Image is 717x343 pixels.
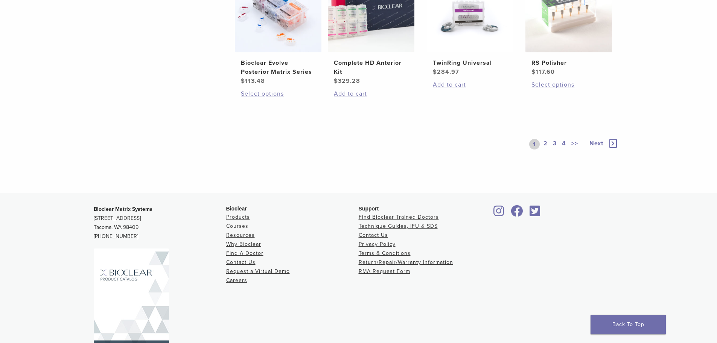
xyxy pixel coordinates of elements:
bdi: 113.48 [241,77,265,85]
a: Courses [226,223,248,229]
a: Bioclear [491,210,507,217]
span: $ [241,77,245,85]
a: Find A Doctor [226,250,263,256]
p: [STREET_ADDRESS] Tacoma, WA 98409 [PHONE_NUMBER] [94,205,226,241]
a: 2 [542,139,549,149]
a: 4 [560,139,568,149]
span: Bioclear [226,206,247,212]
a: 3 [551,139,558,149]
span: $ [531,68,536,76]
span: $ [433,68,437,76]
a: Back To Top [591,315,666,334]
a: Select options for “RS Polisher” [531,80,606,89]
h2: TwinRing Universal [433,58,507,67]
a: Add to cart: “Complete HD Anterior Kit” [334,89,408,98]
a: >> [570,139,580,149]
a: Why Bioclear [226,241,261,247]
a: Terms & Conditions [359,250,411,256]
bdi: 329.28 [334,77,360,85]
a: Contact Us [226,259,256,265]
a: RMA Request Form [359,268,410,274]
h2: Bioclear Evolve Posterior Matrix Series [241,58,315,76]
a: Find Bioclear Trained Doctors [359,214,439,220]
a: Request a Virtual Demo [226,268,290,274]
span: $ [334,77,338,85]
a: Bioclear [527,210,543,217]
bdi: 284.97 [433,68,459,76]
a: Resources [226,232,255,238]
a: Products [226,214,250,220]
span: Next [589,140,603,147]
a: Select options for “Bioclear Evolve Posterior Matrix Series” [241,89,315,98]
a: Privacy Policy [359,241,396,247]
a: Technique Guides, IFU & SDS [359,223,438,229]
a: Bioclear [508,210,526,217]
a: 1 [529,139,540,149]
h2: RS Polisher [531,58,606,67]
h2: Complete HD Anterior Kit [334,58,408,76]
a: Contact Us [359,232,388,238]
bdi: 117.60 [531,68,555,76]
strong: Bioclear Matrix Systems [94,206,152,212]
span: Support [359,206,379,212]
a: Careers [226,277,247,284]
a: Return/Repair/Warranty Information [359,259,453,265]
a: Add to cart: “TwinRing Universal” [433,80,507,89]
